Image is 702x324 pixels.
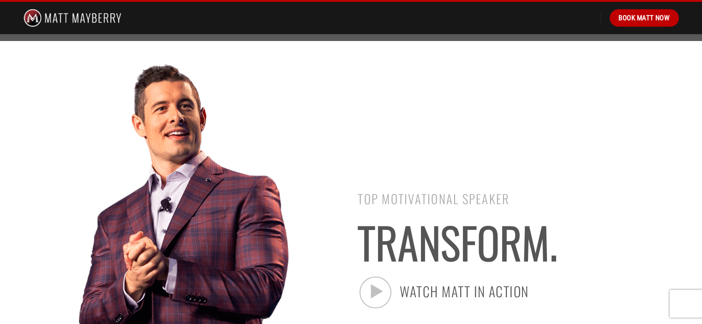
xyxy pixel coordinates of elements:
a: Open video in lightbox [360,277,391,308]
h2: transform. [358,221,678,263]
img: Matt Mayberry [24,2,122,34]
a: Book Matt Now [610,9,678,27]
span: Book Matt Now [618,12,670,24]
span: Top motivational speaker [358,189,510,208]
h2: Watch matt in action [400,283,640,300]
